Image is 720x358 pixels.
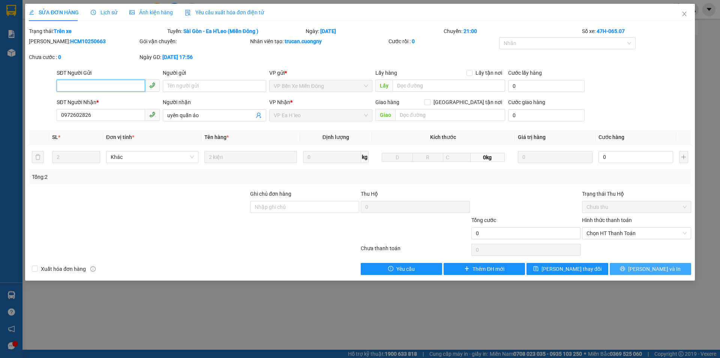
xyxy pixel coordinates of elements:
span: Tên hàng [204,134,229,140]
input: 0 [518,151,592,163]
button: printer[PERSON_NAME] và In [610,263,691,275]
div: Chuyến: [443,27,581,35]
b: [DATE] 17:56 [162,54,193,60]
div: Gói vận chuyển: [139,37,249,45]
div: Người nhận [163,98,266,106]
div: SĐT Người Nhận [57,98,160,106]
button: delete [32,151,44,163]
span: VP Bến Xe Miền Đông [274,80,368,92]
button: save[PERSON_NAME] thay đổi [526,263,608,275]
div: Cước rồi : [388,37,498,45]
span: Thu Hộ [361,191,378,197]
span: VP Ea H`leo [274,110,368,121]
div: Tổng: 2 [32,173,278,181]
img: icon [185,10,191,16]
div: Số xe: [581,27,692,35]
input: Dọc đường [395,109,505,121]
div: SĐT Người Gửi [57,69,160,77]
input: Ghi chú đơn hàng [250,201,359,213]
span: SỬA ĐƠN HÀNG [29,9,79,15]
span: Đơn vị tính [106,134,134,140]
b: 21:00 [463,28,477,34]
span: printer [620,266,625,272]
span: clock-circle [91,10,96,15]
b: Sài Gòn - Ea H'Leo (Miền Đông ) [183,28,258,34]
span: kg [361,151,369,163]
input: R [412,153,443,162]
b: Trên xe [54,28,72,34]
span: [GEOGRAPHIC_DATA] tận nơi [430,98,505,106]
span: exclamation-circle [388,266,393,272]
span: Định lượng [322,134,349,140]
span: Yêu cầu [396,265,415,273]
div: VP gửi [269,69,372,77]
div: Trạng thái Thu Hộ [582,190,691,198]
span: Lịch sử [91,9,117,15]
span: user-add [256,112,262,118]
button: exclamation-circleYêu cầu [361,263,442,275]
span: edit [29,10,34,15]
span: Giá trị hàng [518,134,546,140]
span: Yêu cầu xuất hóa đơn điện tử [185,9,264,15]
input: C [443,153,471,162]
span: Thêm ĐH mới [472,265,504,273]
input: Cước giao hàng [508,109,585,121]
div: Chưa cước : [29,53,138,61]
span: VP Nhận [269,99,290,105]
div: Ngày: [305,27,443,35]
input: D [382,153,412,162]
span: plus [464,266,469,272]
div: Tuyến: [166,27,305,35]
input: Cước lấy hàng [508,80,585,92]
span: Cước hàng [598,134,624,140]
label: Hình thức thanh toán [582,217,632,223]
b: trucan.cuongny [285,38,322,44]
div: [PERSON_NAME]: [29,37,138,45]
b: HCM10250663 [70,38,106,44]
span: Chọn HT Thanh Toán [586,228,687,239]
b: 0 [58,54,61,60]
div: Người gửi [163,69,266,77]
span: Tổng cước [471,217,496,223]
span: close [681,11,687,17]
span: Lấy [375,80,393,92]
b: 0 [412,38,415,44]
label: Cước giao hàng [508,99,545,105]
span: info-circle [90,266,96,272]
span: [PERSON_NAME] và In [628,265,681,273]
span: phone [149,112,155,118]
span: Ảnh kiện hàng [129,9,173,15]
span: SL [52,134,58,140]
span: Lấy hàng [375,70,397,76]
span: [PERSON_NAME] thay đổi [541,265,601,273]
label: Ghi chú đơn hàng [250,191,291,197]
span: Lấy tận nơi [472,69,505,77]
button: plus [679,151,688,163]
span: 0kg [471,153,505,162]
span: Giao hàng [375,99,399,105]
span: Giao [375,109,395,121]
span: picture [129,10,135,15]
span: Xuất hóa đơn hàng [38,265,89,273]
span: save [533,266,538,272]
div: Chưa thanh toán [360,244,471,257]
button: Close [674,4,695,25]
b: [DATE] [320,28,336,34]
span: phone [149,82,155,88]
span: Chưa thu [586,201,687,213]
div: Ngày GD: [139,53,249,61]
span: Kích thước [430,134,456,140]
div: Trạng thái: [28,27,166,35]
input: VD: Bàn, Ghế [204,151,297,163]
span: Khác [111,151,194,163]
button: plusThêm ĐH mới [444,263,525,275]
label: Cước lấy hàng [508,70,542,76]
input: Dọc đường [393,80,505,92]
div: Nhân viên tạo: [250,37,387,45]
b: 47H-065.07 [597,28,625,34]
